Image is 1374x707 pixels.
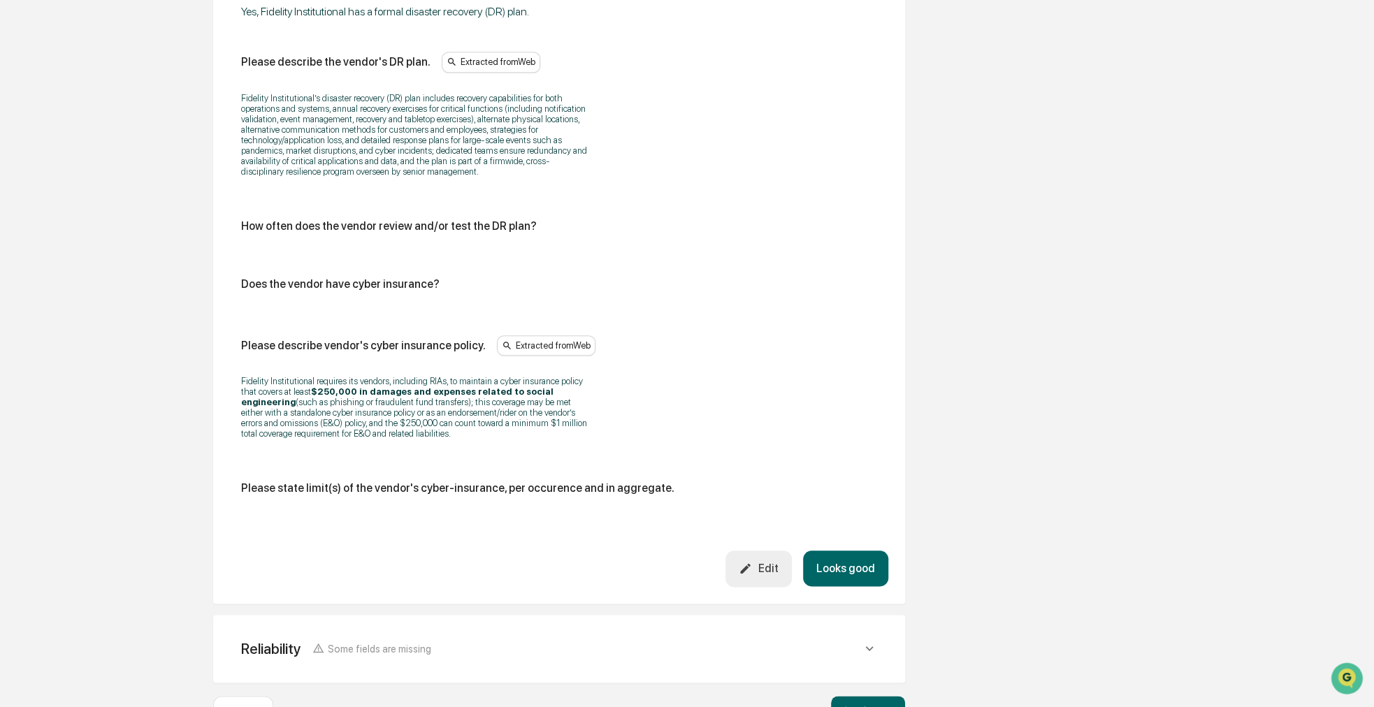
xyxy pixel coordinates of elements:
[739,562,778,575] div: Edit
[28,247,90,261] span: Preclearance
[217,152,254,168] button: See all
[442,52,540,73] div: Extracted from Web
[116,189,121,201] span: •
[63,106,229,120] div: Start new chat
[241,386,554,407] strong: $250,000 in damages and expenses related to social engineering
[1329,661,1367,699] iframe: Open customer support
[14,176,36,198] img: Sigrid Alegria
[241,55,431,68] div: Please describe the vendor's DR plan.
[63,120,192,131] div: We're available if you need us!
[725,551,792,586] button: Edit
[124,189,152,201] span: [DATE]
[115,247,173,261] span: Attestations
[101,249,113,260] div: 🗄️
[241,277,440,291] div: Does the vendor have cyber insurance?
[230,632,888,666] div: ReliabilitySome fields are missing
[14,154,94,166] div: Past conversations
[241,640,301,657] div: Reliability
[238,110,254,127] button: Start new chat
[8,242,96,267] a: 🖐️Preclearance
[8,268,94,293] a: 🔎Data Lookup
[28,274,88,288] span: Data Lookup
[241,219,537,233] div: How often does the vendor review and/or test the DR plan?
[139,308,169,319] span: Pylon
[803,551,888,586] button: Looks good
[241,5,591,18] div: Yes, Fidelity Institutional has a formal disaster recovery (DR) plan.
[43,189,113,201] span: [PERSON_NAME]
[241,481,674,495] div: Please state limit(s) of the vendor's cyber-insurance, per occurence and in aggregate.
[14,29,254,51] p: How can we help?
[241,376,591,439] p: Fidelity Institutional requires its vendors, including RIAs, to maintain a cyber insurance policy...
[99,307,169,319] a: Powered byPylon
[96,242,179,267] a: 🗄️Attestations
[14,106,39,131] img: 1746055101610-c473b297-6a78-478c-a979-82029cc54cd1
[241,93,591,177] p: Fidelity Institutional’s disaster recovery (DR) plan includes recovery capabilities for both oper...
[14,275,25,286] div: 🔎
[497,335,595,356] div: Extracted from Web
[328,643,431,655] span: Some fields are missing
[14,249,25,260] div: 🖐️
[241,339,486,352] div: Please describe vendor's cyber insurance policy.
[29,106,55,131] img: 8933085812038_c878075ebb4cc5468115_72.jpg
